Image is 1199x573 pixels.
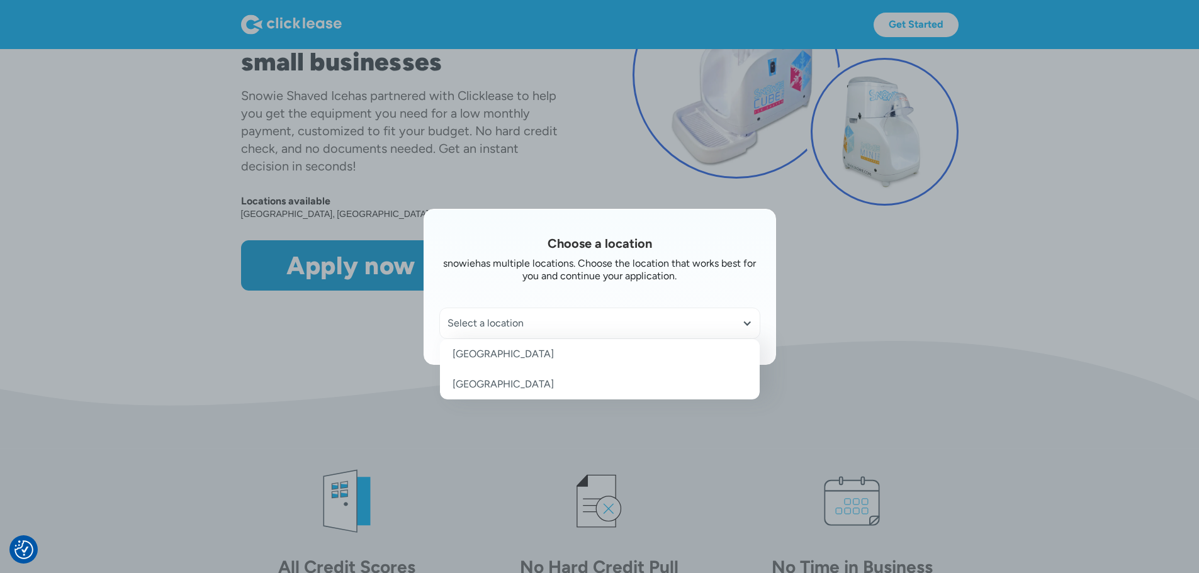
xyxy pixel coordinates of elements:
img: Revisit consent button [14,540,33,559]
a: [GEOGRAPHIC_DATA] [440,339,760,369]
div: snowie [443,257,475,269]
button: Consent Preferences [14,540,33,559]
div: has multiple locations. Choose the location that works best for you and continue your application. [475,257,756,282]
div: Select a location [440,308,760,338]
div: Select a location [448,317,752,330]
a: [GEOGRAPHIC_DATA] [440,369,760,399]
nav: Select a location [440,339,760,399]
h1: Choose a location [439,235,760,252]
